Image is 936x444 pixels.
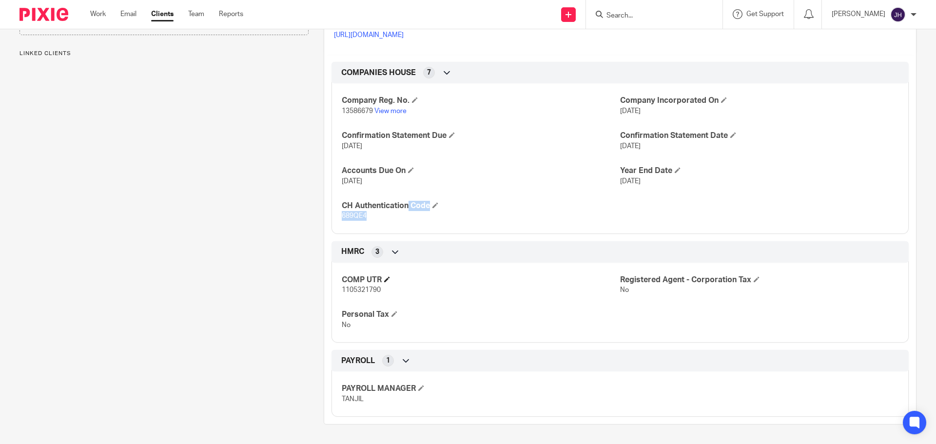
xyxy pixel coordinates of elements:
h4: Accounts Due On [342,166,620,176]
a: Work [90,9,106,19]
h4: Company Reg. No. [342,96,620,106]
h4: Company Incorporated On [620,96,898,106]
img: svg%3E [890,7,906,22]
span: [DATE] [342,143,362,150]
span: TANJIL [342,396,364,403]
span: PAYROLL [341,356,375,366]
span: 1 [386,356,390,366]
span: 3 [375,247,379,257]
span: HMRC [341,247,364,257]
input: Search [605,12,693,20]
span: 7 [427,68,431,77]
span: 13586679 [342,108,373,115]
span: COMPANIES HOUSE [341,68,416,78]
h4: Confirmation Statement Due [342,131,620,141]
h4: COMP UTR [342,275,620,285]
a: Clients [151,9,174,19]
h4: Confirmation Statement Date [620,131,898,141]
h4: Personal Tax [342,309,620,320]
span: 689QE4 [342,212,367,219]
p: [PERSON_NAME] [832,9,885,19]
a: Team [188,9,204,19]
span: [DATE] [342,178,362,185]
span: [DATE] [620,143,641,150]
h4: Registered Agent - Corporation Tax [620,275,898,285]
span: Get Support [746,11,784,18]
span: [DATE] [620,178,641,185]
a: View more [374,108,407,115]
a: Email [120,9,136,19]
h4: PAYROLL MANAGER [342,384,620,394]
img: Pixie [19,8,68,21]
h4: CH Authentication Code [342,201,620,211]
span: 1105321790 [342,287,381,293]
span: [DATE] [620,108,641,115]
p: Linked clients [19,50,309,58]
h4: Year End Date [620,166,898,176]
span: No [342,322,351,328]
a: Reports [219,9,243,19]
a: [URL][DOMAIN_NAME] [334,32,404,39]
span: No [620,287,629,293]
